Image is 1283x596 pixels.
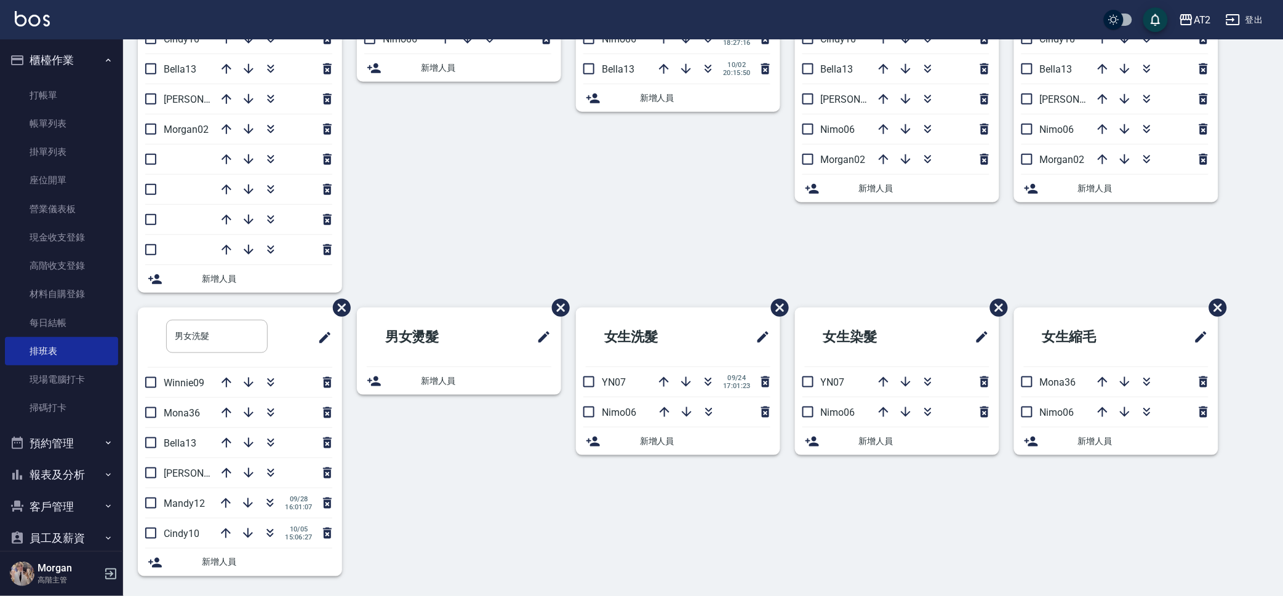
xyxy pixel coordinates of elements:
[5,223,118,252] a: 現金收支登錄
[723,39,751,47] span: 18:27:16
[164,528,199,539] span: Cindy10
[586,315,713,359] h2: 女生洗髮
[576,427,780,455] div: 新增人員
[164,377,204,389] span: Winnie09
[38,562,100,574] h5: Morgan
[1194,12,1211,28] div: AT2
[795,175,999,202] div: 新增人員
[5,394,118,422] a: 掃碼打卡
[821,63,853,75] span: Bella13
[5,81,118,109] a: 打帳單
[821,376,845,388] span: YN07
[421,375,551,387] span: 新增人員
[5,365,118,394] a: 現場電腦打卡
[202,272,332,285] span: 新增人員
[10,562,34,586] img: Person
[723,69,751,77] span: 20:15:50
[421,62,551,74] span: 新增人員
[1040,376,1076,388] span: Mona36
[164,93,249,105] span: [PERSON_NAME]37
[5,44,118,76] button: 櫃檯作業
[821,93,906,105] span: [PERSON_NAME]37
[529,322,551,352] span: 修改班表的標題
[285,495,313,503] span: 09/28
[859,182,989,195] span: 新增人員
[723,382,751,390] span: 17:01:23
[1040,93,1125,105] span: [PERSON_NAME]37
[164,124,209,135] span: Morgan02
[1186,322,1209,352] span: 修改班表的標題
[640,435,770,448] span: 新增人員
[138,265,342,293] div: 新增人員
[164,407,200,419] span: Mona36
[357,367,561,395] div: 新增人員
[1014,175,1218,202] div: 新增人員
[285,525,313,533] span: 10/05
[1078,182,1209,195] span: 新增人員
[5,522,118,554] button: 員工及薪資
[1040,154,1085,165] span: Morgan02
[602,376,626,388] span: YN07
[5,138,118,166] a: 掛單列表
[164,467,249,479] span: [PERSON_NAME]37
[5,195,118,223] a: 營業儀表板
[285,533,313,541] span: 15:06:27
[805,315,932,359] h2: 女生染髮
[602,407,636,418] span: Nimo06
[1174,7,1216,33] button: AT2
[1024,315,1151,359] h2: 女生縮毛
[1143,7,1168,32] button: save
[164,437,196,449] span: Bella13
[1040,407,1074,418] span: Nimo06
[5,491,118,523] button: 客戶管理
[164,63,196,75] span: Bella13
[762,290,791,326] span: 刪除班表
[5,280,118,308] a: 材料自購登錄
[38,574,100,586] p: 高階主管
[5,427,118,459] button: 預約管理
[5,309,118,337] a: 每日結帳
[859,435,989,448] span: 新增人員
[164,498,205,509] span: Mandy12
[1078,435,1209,448] span: 新增人員
[5,337,118,365] a: 排班表
[543,290,572,326] span: 刪除班表
[1014,427,1218,455] div: 新增人員
[748,322,770,352] span: 修改班表的標題
[723,61,751,69] span: 10/02
[795,427,999,455] div: 新增人員
[981,290,1010,326] span: 刪除班表
[202,556,332,569] span: 新增人員
[5,252,118,280] a: 高階收支登錄
[357,54,561,82] div: 新增人員
[285,503,313,511] span: 16:01:07
[821,154,866,165] span: Morgan02
[967,322,989,352] span: 修改班表的標題
[166,320,268,353] input: 排版標題
[1040,63,1073,75] span: Bella13
[5,459,118,491] button: 報表及分析
[5,109,118,138] a: 帳單列表
[821,407,855,418] span: Nimo06
[821,124,855,135] span: Nimo06
[602,63,634,75] span: Bella13
[640,92,770,105] span: 新增人員
[1040,124,1074,135] span: Nimo06
[1221,9,1268,31] button: 登出
[723,374,751,382] span: 09/24
[138,549,342,576] div: 新增人員
[1200,290,1229,326] span: 刪除班表
[324,290,353,326] span: 刪除班表
[5,166,118,194] a: 座位開單
[310,323,332,352] span: 修改班表的標題
[15,11,50,26] img: Logo
[367,315,494,359] h2: 男女燙髮
[576,84,780,112] div: 新增人員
